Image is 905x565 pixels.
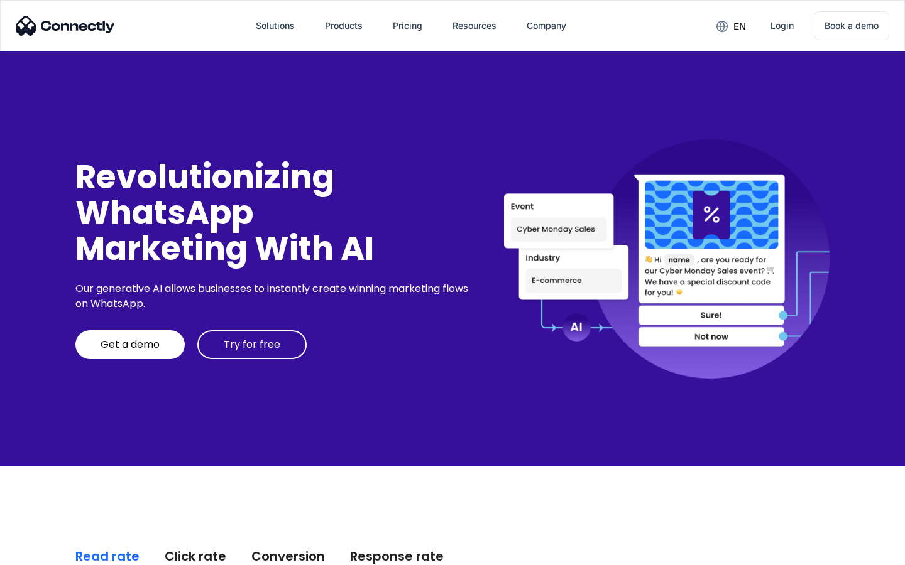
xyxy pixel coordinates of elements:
a: Pricing [383,11,432,41]
div: Solutions [256,17,295,35]
a: Login [760,11,804,41]
div: Products [325,17,363,35]
a: Try for free [197,330,307,359]
a: Get a demo [75,330,185,359]
div: Pricing [393,17,422,35]
div: Resources [452,17,496,35]
div: Our generative AI allows businesses to instantly create winning marketing flows on WhatsApp. [75,281,473,311]
div: Conversion [251,547,325,565]
div: Click rate [165,547,226,565]
img: Connectly Logo [16,16,115,36]
div: Revolutionizing WhatsApp Marketing With AI [75,159,473,267]
div: Get a demo [101,338,160,351]
div: en [733,18,746,35]
div: Try for free [224,338,280,351]
a: Book a demo [814,11,889,40]
div: Company [527,17,566,35]
div: Read rate [75,547,140,565]
div: Login [771,17,794,35]
div: Response rate [350,547,444,565]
